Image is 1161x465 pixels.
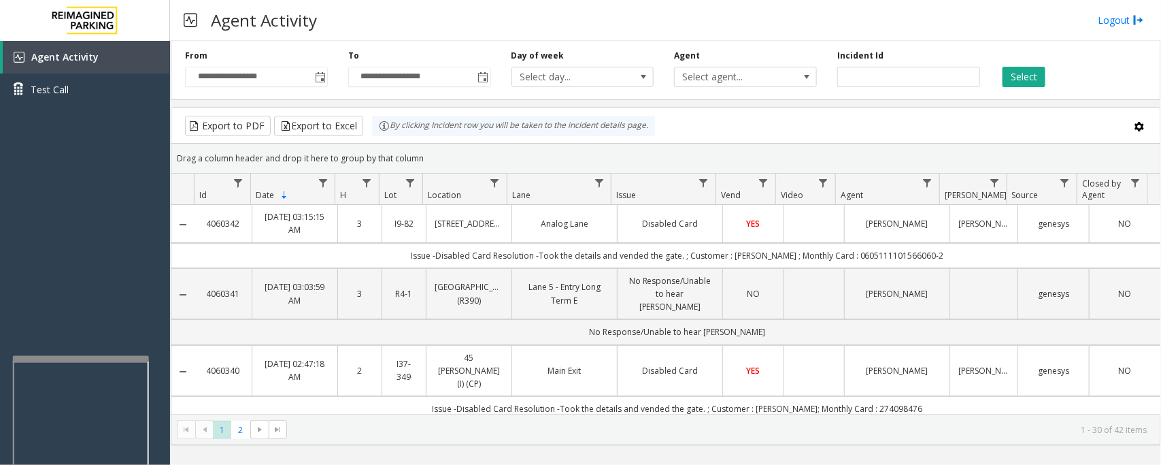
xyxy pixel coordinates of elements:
span: Agent [841,189,863,201]
div: Data table [171,174,1160,414]
button: Select [1003,67,1045,87]
a: 4060341 [203,287,243,300]
a: Agent Filter Menu [918,174,937,192]
h3: Agent Activity [204,3,324,37]
img: pageIcon [184,3,197,37]
a: Id Filter Menu [229,174,248,192]
a: YES [731,364,775,377]
a: Date Filter Menu [314,174,332,192]
a: Disabled Card [626,364,714,377]
img: logout [1133,13,1144,27]
label: Agent [674,50,700,62]
span: Issue [617,189,637,201]
a: [DATE] 03:15:15 AM [260,210,329,236]
a: [DATE] 03:03:59 AM [260,280,329,306]
span: Go to the next page [250,420,269,439]
a: [PERSON_NAME] [853,217,941,230]
a: Closed by Agent Filter Menu [1126,174,1145,192]
label: Day of week [511,50,565,62]
a: Lot Filter Menu [401,174,420,192]
span: Vend [721,189,741,201]
div: Drag a column header and drop it here to group by that column [171,146,1160,170]
label: From [185,50,207,62]
a: Vend Filter Menu [754,174,773,192]
span: Go to the last page [272,424,283,435]
span: Test Call [31,82,69,97]
span: Select agent... [675,67,788,86]
a: [PERSON_NAME] [853,364,941,377]
a: [DATE] 02:47:18 AM [260,357,329,383]
span: Lot [384,189,397,201]
span: NO [1118,288,1131,300]
span: Video [781,189,803,201]
button: Export to Excel [274,116,363,136]
td: Issue -Disabled Card Resolution -Took the details and vended the gate. ; Customer : [PERSON_NAME]... [195,243,1160,268]
a: 4060340 [203,364,243,377]
a: [GEOGRAPHIC_DATA] (R390) [435,280,503,306]
a: Collapse Details [171,219,195,230]
span: Sortable [279,190,290,201]
a: I37-349 [390,357,418,383]
kendo-pager-info: 1 - 30 of 42 items [295,424,1147,436]
span: Agent Activity [31,50,99,63]
label: Incident Id [837,50,884,62]
a: Lane 5 - Entry Long Term E [520,280,609,306]
span: Select day... [512,67,625,86]
span: Page 2 [231,421,250,439]
span: NO [747,288,760,300]
a: genesys [1026,364,1081,377]
a: Source Filter Menu [1056,174,1074,192]
td: No Response/Unable to hear [PERSON_NAME] [195,319,1160,344]
span: Go to the last page [269,420,287,439]
a: Lane Filter Menu [590,174,608,192]
span: YES [747,365,760,376]
span: H [341,189,347,201]
span: Toggle popup [475,67,490,86]
img: 'icon' [14,52,24,63]
a: Collapse Details [171,366,195,377]
span: Source [1012,189,1039,201]
span: YES [747,218,760,229]
a: [PERSON_NAME] [958,217,1009,230]
span: Toggle popup [312,67,327,86]
a: YES [731,217,775,230]
a: Analog Lane [520,217,609,230]
span: Location [428,189,461,201]
button: Export to PDF [185,116,271,136]
span: Go to the next page [254,424,265,435]
span: NO [1118,365,1131,376]
span: Date [256,189,274,201]
span: NO [1118,218,1131,229]
span: Lane [512,189,531,201]
a: R4-1 [390,287,418,300]
span: Id [199,189,207,201]
a: Disabled Card [626,217,714,230]
a: [PERSON_NAME] [853,287,941,300]
div: By clicking Incident row you will be taken to the incident details page. [372,116,655,136]
a: Collapse Details [171,289,195,300]
a: Video Filter Menu [814,174,832,192]
td: Issue -Disabled Card Resolution -Took the details and vended the gate. ; Customer : [PERSON_NAME]... [195,396,1160,421]
span: Page 1 [213,421,231,439]
a: I9-82 [390,217,418,230]
a: NO [731,287,775,300]
a: Logout [1098,13,1144,27]
a: 4060342 [203,217,243,230]
a: NO [1098,287,1152,300]
a: Main Exit [520,364,609,377]
a: NO [1098,364,1152,377]
img: infoIcon.svg [379,121,390,131]
label: To [348,50,359,62]
span: [PERSON_NAME] [945,189,1007,201]
span: Closed by Agent [1082,178,1121,201]
a: Agent Activity [3,41,170,74]
a: Location Filter Menu [486,174,504,192]
a: 45 [PERSON_NAME] (I) (CP) [435,351,503,391]
a: Parker Filter Menu [986,174,1004,192]
a: genesys [1026,287,1081,300]
a: 3 [346,287,373,300]
a: [PERSON_NAME] [958,364,1009,377]
a: No Response/Unable to hear [PERSON_NAME] [626,274,714,314]
a: 2 [346,364,373,377]
a: Issue Filter Menu [694,174,713,192]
